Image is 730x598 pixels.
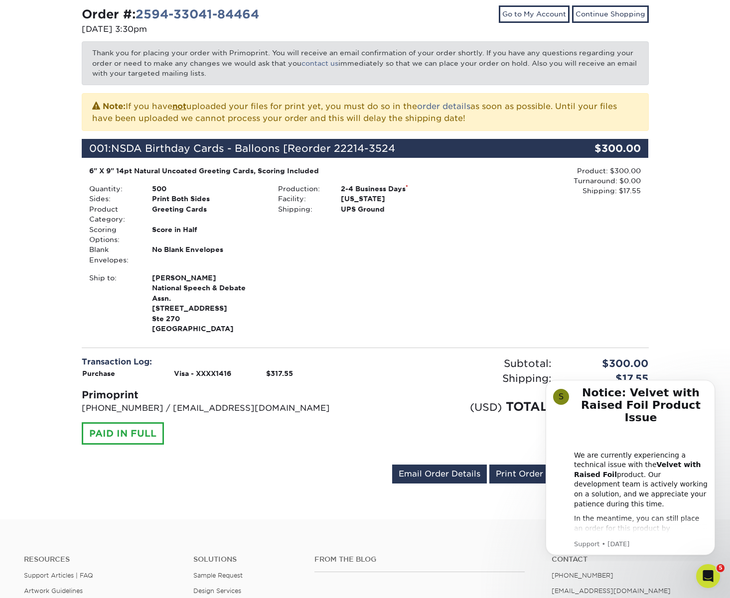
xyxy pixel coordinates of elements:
a: [EMAIL_ADDRESS][DOMAIN_NAME] [552,587,671,595]
span: TOTAL: [506,399,552,414]
strong: Order #: [82,7,259,21]
div: Print Both Sides [145,194,271,204]
div: Shipping: [271,204,333,214]
small: (USD) [470,401,502,413]
div: Blank Envelopes: [82,244,145,265]
p: [DATE] 3:30pm [82,23,358,35]
a: order details [417,102,470,111]
div: $300.00 [554,139,649,158]
strong: Purchase [82,369,115,377]
a: 2594-33041-84464 [136,7,259,21]
div: No Blank Envelopes [145,244,271,265]
a: Email Order Details [392,465,487,483]
div: Sides: [82,194,145,204]
div: Quantity: [82,184,145,194]
div: Primoprint [82,387,358,402]
div: Product: $300.00 Turnaround: $0.00 Shipping: $17.55 [459,166,641,196]
div: 500 [145,184,271,194]
div: Transaction Log: [82,356,358,368]
a: Continue Shopping [572,5,649,22]
h4: Resources [24,555,178,564]
h4: From the Blog [314,555,525,564]
a: [PHONE_NUMBER] [552,572,613,579]
p: Message from Support, sent 6w ago [43,169,177,178]
div: 6" X 9" 14pt Natural Uncoated Greeting Cards, Scoring Included [89,166,452,176]
a: Go to My Account [499,5,570,22]
a: Design Services [193,587,241,595]
iframe: Intercom notifications message [531,371,730,561]
div: Ship to: [82,273,145,334]
a: contact us [301,59,338,67]
span: [PERSON_NAME] [152,273,263,283]
div: 2-4 Business Days [333,184,459,194]
strong: [GEOGRAPHIC_DATA] [152,273,263,333]
div: Subtotal: [365,356,559,371]
p: Thank you for placing your order with Primoprint. You will receive an email confirmation of your ... [82,41,649,85]
b: not [172,102,186,111]
strong: Note: [103,102,126,111]
div: In the meantime, you can still place an order for this product by submitting a request through ou... [43,143,177,202]
strong: $317.55 [266,369,293,377]
div: 001: [82,139,554,158]
iframe: Intercom live chat [696,564,720,588]
div: Scoring Options: [82,225,145,245]
span: Ste 270 [152,314,263,324]
div: Greeting Cards [145,204,271,225]
div: PAID IN FULL [82,422,164,445]
h4: Solutions [193,555,299,564]
div: Shipping: [365,371,559,386]
a: Print Order Details [489,465,581,483]
div: UPS Ground [333,204,459,214]
div: $300.00 [559,356,656,371]
div: [US_STATE] [333,194,459,204]
div: Score in Half [145,225,271,245]
iframe: Google Customer Reviews [2,568,85,595]
span: 5 [717,564,725,572]
div: Product Category: [82,204,145,225]
div: Facility: [271,194,333,204]
p: If you have uploaded your files for print yet, you must do so in the as soon as possible. Until y... [92,100,638,124]
div: Production: [271,184,333,194]
a: Sample Request [193,572,243,579]
span: NSDA Birthday Cards - Balloons [Reorder 22214-3524 [111,142,395,154]
strong: Visa - XXXX1416 [174,369,231,377]
p: [PHONE_NUMBER] / [EMAIL_ADDRESS][DOMAIN_NAME] [82,402,358,414]
span: [STREET_ADDRESS] [152,303,263,313]
span: National Speech & Debate Assn. [152,283,263,303]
